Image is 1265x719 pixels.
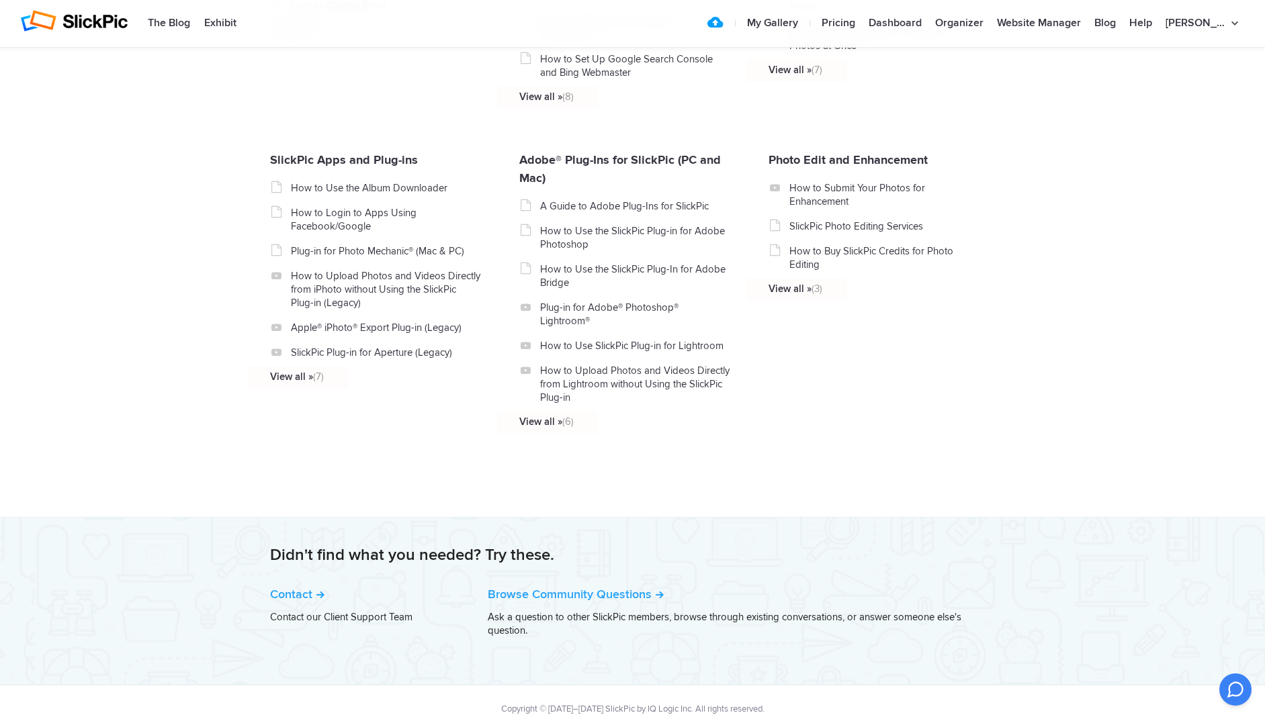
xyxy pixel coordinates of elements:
[270,370,460,383] a: View all »(7)
[769,63,959,77] a: View all »(7)
[540,301,730,328] a: Plug-in for Adobe® Photoshop® Lightroom®
[270,702,995,716] div: Copyright © [DATE]–[DATE] SlickPic by IQ Logic Inc. All rights reserved.
[540,199,730,213] a: A Guide to Adobe Plug-Ins for SlickPic
[944,650,996,658] a: [PERSON_NAME]
[519,152,721,185] a: Adobe® Plug-Ins for SlickPic (PC and Mac)
[270,587,324,602] a: Contact
[519,415,709,428] a: View all »(6)
[540,339,730,352] a: How to Use SlickPic Plug-in for Lightroom
[540,262,730,289] a: How to Use the SlickPic Plug-In for Adobe Bridge
[488,610,996,637] p: Ask a question to other SlickPic members, browse through existing conversations, or answer someon...
[519,90,709,103] a: View all »(8)
[540,52,730,79] a: How to Set Up Google Search Console and Bing Webmaster
[540,224,730,251] a: How to Use the SlickPic Plug-in for Adobe Photoshop
[769,152,928,167] a: Photo Edit and Enhancement
[270,152,418,167] a: SlickPic Apps and Plug-ins
[291,269,481,309] a: How to Upload Photos and Videos Directly from iPhoto without Using the SlickPic Plug-in (Legacy)
[789,244,979,271] a: How to Buy SlickPic Credits for Photo Editing
[291,181,481,195] a: How to Use the Album Downloader
[540,364,730,404] a: How to Upload Photos and Videos Directly from Lightroom without Using the SlickPic Plug-in
[270,544,996,566] h2: Didn't find what you needed? Try these.
[291,206,481,233] a: How to Login to Apps Using Facebook/Google
[291,346,481,359] a: SlickPic Plug-in for Aperture (Legacy)
[488,587,664,602] a: Browse Community Questions
[291,244,481,258] a: Plug-in for Photo Mechanic® (Mac & PC)
[789,181,979,208] a: How to Submit Your Photos for Enhancement
[769,282,959,295] a: View all »(3)
[270,611,412,623] a: Contact our Client Support Team
[291,321,481,334] a: Apple® iPhoto® Export Plug-in (Legacy)
[789,220,979,233] a: SlickPic Photo Editing Services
